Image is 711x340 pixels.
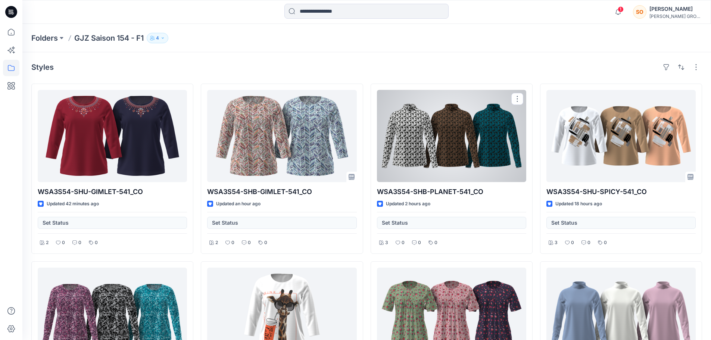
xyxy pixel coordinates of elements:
[231,239,234,247] p: 0
[571,239,574,247] p: 0
[377,90,526,182] a: WSA3S54-SHB-PLANET-541_CO
[555,239,558,247] p: 3
[385,239,388,247] p: 3
[587,239,590,247] p: 0
[207,187,356,197] p: WSA3S54-SHB-GIMLET-541_CO
[31,33,58,43] a: Folders
[604,239,607,247] p: 0
[546,90,696,182] a: WSA3S54-SHU-SPICY-541_CO
[555,200,602,208] p: Updated 18 hours ago
[546,187,696,197] p: WSA3S54-SHU-SPICY-541_CO
[649,13,702,19] div: [PERSON_NAME] GROUP
[74,33,144,43] p: GJZ Saison 154 - F1
[633,5,646,19] div: SO
[418,239,421,247] p: 0
[47,200,99,208] p: Updated 42 minutes ago
[31,63,54,72] h4: Styles
[264,239,267,247] p: 0
[402,239,405,247] p: 0
[248,239,251,247] p: 0
[377,187,526,197] p: WSA3S54-SHB-PLANET-541_CO
[386,200,430,208] p: Updated 2 hours ago
[38,187,187,197] p: WSA3S54-SHU-GIMLET-541_CO
[618,6,624,12] span: 1
[78,239,81,247] p: 0
[62,239,65,247] p: 0
[147,33,168,43] button: 4
[38,90,187,182] a: WSA3S54-SHU-GIMLET-541_CO
[207,90,356,182] a: WSA3S54-SHB-GIMLET-541_CO
[215,239,218,247] p: 2
[216,200,261,208] p: Updated an hour ago
[434,239,437,247] p: 0
[649,4,702,13] div: [PERSON_NAME]
[156,34,159,42] p: 4
[95,239,98,247] p: 0
[46,239,49,247] p: 2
